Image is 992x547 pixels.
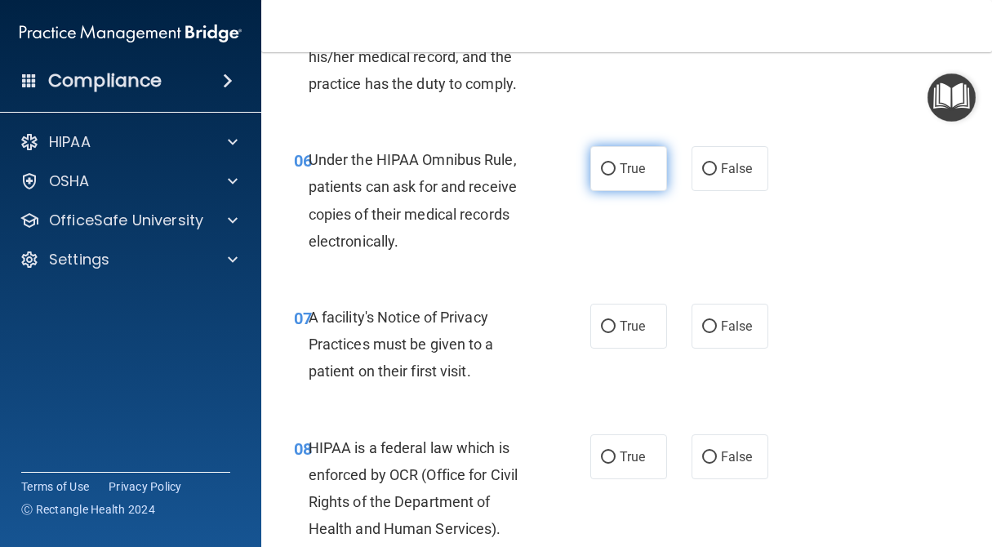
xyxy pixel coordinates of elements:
[702,321,717,333] input: False
[20,211,238,230] a: OfficeSafe University
[20,250,238,269] a: Settings
[49,132,91,152] p: HIPAA
[601,451,616,464] input: True
[21,478,89,495] a: Terms of Use
[49,250,109,269] p: Settings
[294,439,312,459] span: 08
[20,171,238,191] a: OSHA
[294,309,312,328] span: 07
[721,318,753,334] span: False
[721,161,753,176] span: False
[309,151,517,250] span: Under the HIPAA Omnibus Rule, patients can ask for and receive copies of their medical records el...
[309,439,518,538] span: HIPAA is a federal law which is enforced by OCR (Office for Civil Rights of the Department of Hea...
[48,69,162,92] h4: Compliance
[20,132,238,152] a: HIPAA
[721,449,753,465] span: False
[620,449,645,465] span: True
[601,321,616,333] input: True
[109,478,182,495] a: Privacy Policy
[20,17,242,50] img: PMB logo
[49,211,203,230] p: OfficeSafe University
[620,318,645,334] span: True
[21,501,155,518] span: Ⓒ Rectangle Health 2024
[620,161,645,176] span: True
[601,163,616,176] input: True
[702,451,717,464] input: False
[49,171,90,191] p: OSHA
[927,73,976,122] button: Open Resource Center
[294,151,312,171] span: 06
[309,309,494,380] span: A facility's Notice of Privacy Practices must be given to a patient on their first visit.
[702,163,717,176] input: False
